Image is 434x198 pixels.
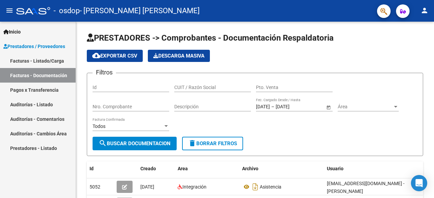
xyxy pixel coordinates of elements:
[242,166,258,171] span: Archivo
[138,161,175,176] datatable-header-cell: Creado
[90,184,100,190] span: 5052
[271,104,274,110] span: –
[93,124,105,129] span: Todos
[325,104,332,111] button: Open calendar
[148,50,210,62] button: Descarga Masiva
[182,184,206,190] span: Integración
[54,3,80,18] span: - osdop
[3,28,21,36] span: Inicio
[140,166,156,171] span: Creado
[93,68,116,77] h3: Filtros
[87,50,143,62] button: Exportar CSV
[178,166,188,171] span: Area
[276,104,309,110] input: Fecha fin
[80,3,200,18] span: - [PERSON_NAME] [PERSON_NAME]
[92,51,100,60] mat-icon: cloud_download
[338,104,393,110] span: Área
[175,161,239,176] datatable-header-cell: Area
[327,166,343,171] span: Usuario
[411,175,427,191] div: Open Intercom Messenger
[87,33,334,43] span: PRESTADORES -> Comprobantes - Documentación Respaldatoria
[260,184,281,190] span: Asistencia
[251,181,260,192] i: Descargar documento
[99,139,107,147] mat-icon: search
[327,181,405,194] span: [EMAIL_ADDRESS][DOMAIN_NAME] - [PERSON_NAME]
[140,184,154,190] span: [DATE]
[420,6,429,15] mat-icon: person
[148,50,210,62] app-download-masive: Descarga masiva de comprobantes (adjuntos)
[324,161,426,176] datatable-header-cell: Usuario
[188,140,237,147] span: Borrar Filtros
[3,43,65,50] span: Prestadores / Proveedores
[90,166,94,171] span: Id
[153,53,204,59] span: Descarga Masiva
[256,104,270,110] input: Fecha inicio
[5,6,14,15] mat-icon: menu
[182,137,243,150] button: Borrar Filtros
[92,53,137,59] span: Exportar CSV
[99,140,171,147] span: Buscar Documentacion
[239,161,324,176] datatable-header-cell: Archivo
[87,161,114,176] datatable-header-cell: Id
[93,137,177,150] button: Buscar Documentacion
[188,139,196,147] mat-icon: delete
